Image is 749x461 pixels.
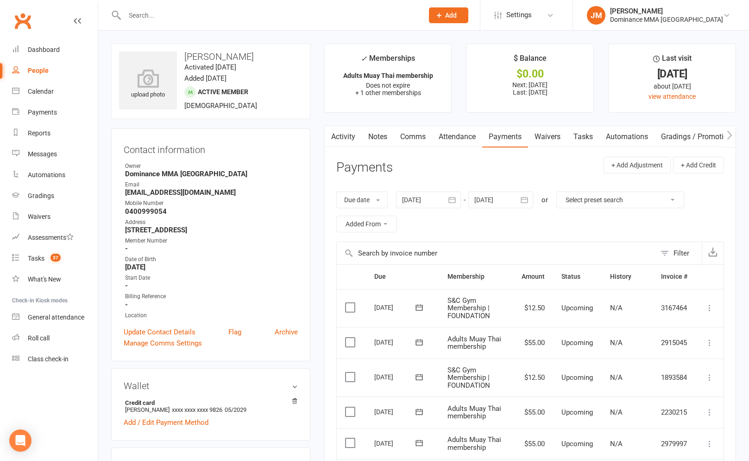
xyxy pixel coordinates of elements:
[673,157,724,173] button: + Add Credit
[28,255,44,262] div: Tasks
[124,417,208,428] a: Add / Edit Payment Method
[362,126,394,147] a: Notes
[361,54,367,63] i: ✓
[125,218,298,227] div: Address
[325,126,362,147] a: Activity
[513,265,553,288] th: Amount
[653,359,696,397] td: 1893584
[125,237,298,245] div: Member Number
[124,327,195,338] a: Update Contact Details
[475,69,585,79] div: $0.00
[336,216,397,232] button: Added From
[374,335,417,349] div: [DATE]
[447,335,501,351] span: Adults Muay Thai membership
[12,165,98,186] a: Automations
[28,46,60,53] div: Dashboard
[124,141,298,155] h3: Contact information
[125,207,298,216] strong: 0400999054
[28,275,61,283] div: What's New
[653,265,696,288] th: Invoice #
[653,52,692,69] div: Last visit
[541,194,548,205] div: or
[343,72,433,79] strong: Adults Muay Thai membership
[12,60,98,81] a: People
[447,366,490,390] span: S&C Gym Membership | FOUNDATION
[28,88,54,95] div: Calendar
[447,435,501,452] span: Adults Muay Thai membership
[125,292,298,301] div: Billing Reference
[653,327,696,359] td: 2915045
[28,109,57,116] div: Payments
[125,199,298,208] div: Mobile Number
[125,311,298,320] div: Location
[12,102,98,123] a: Payments
[653,397,696,428] td: 2230215
[28,129,50,137] div: Reports
[184,74,227,83] time: Added [DATE]
[125,188,298,197] strong: [EMAIL_ADDRESS][DOMAIN_NAME]
[514,52,547,69] div: $ Balance
[124,338,202,349] a: Manage Comms Settings
[122,9,417,22] input: Search...
[172,406,222,413] span: xxxx xxxx xxxx 9826
[184,102,257,110] span: [DEMOGRAPHIC_DATA]
[561,304,593,312] span: Upcoming
[513,397,553,428] td: $55.00
[12,269,98,290] a: What's New
[12,248,98,269] a: Tasks 37
[475,81,585,96] p: Next: [DATE] Last: [DATE]
[125,226,298,234] strong: [STREET_ADDRESS]
[28,234,74,241] div: Assessments
[648,93,696,100] a: view attendance
[513,289,553,327] td: $12.50
[12,227,98,248] a: Assessments
[125,399,293,406] strong: Credit card
[447,404,501,421] span: Adults Muay Thai membership
[610,339,623,347] span: N/A
[12,144,98,165] a: Messages
[617,69,727,79] div: [DATE]
[198,88,248,96] span: Active member
[374,404,417,419] div: [DATE]
[28,192,54,199] div: Gradings
[561,408,593,416] span: Upcoming
[125,170,298,178] strong: Dominance MMA [GEOGRAPHIC_DATA]
[12,349,98,370] a: Class kiosk mode
[125,162,298,171] div: Owner
[228,327,241,338] a: Flag
[12,39,98,60] a: Dashboard
[439,265,513,288] th: Membership
[225,406,246,413] span: 05/2029
[124,381,298,391] h3: Wallet
[610,408,623,416] span: N/A
[587,6,605,25] div: JM
[673,248,689,259] div: Filter
[553,265,602,288] th: Status
[361,52,415,70] div: Memberships
[9,429,31,452] div: Open Intercom Messenger
[567,126,599,147] a: Tasks
[28,67,49,74] div: People
[656,242,702,264] button: Filter
[655,126,742,147] a: Gradings / Promotions
[28,334,50,342] div: Roll call
[432,126,482,147] a: Attendance
[445,12,457,19] span: Add
[599,126,655,147] a: Automations
[12,206,98,227] a: Waivers
[28,150,57,158] div: Messages
[610,7,723,15] div: [PERSON_NAME]
[12,81,98,102] a: Calendar
[275,327,298,338] a: Archive
[604,157,671,173] button: + Add Adjustment
[447,296,490,320] span: S&C Gym Membership | FOUNDATION
[337,242,656,264] input: Search by invoice number
[125,255,298,264] div: Date of Birth
[610,373,623,382] span: N/A
[513,428,553,460] td: $55.00
[12,328,98,349] a: Roll call
[528,126,567,147] a: Waivers
[653,428,696,460] td: 2979997
[184,63,236,71] time: Activated [DATE]
[336,192,388,208] button: Due date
